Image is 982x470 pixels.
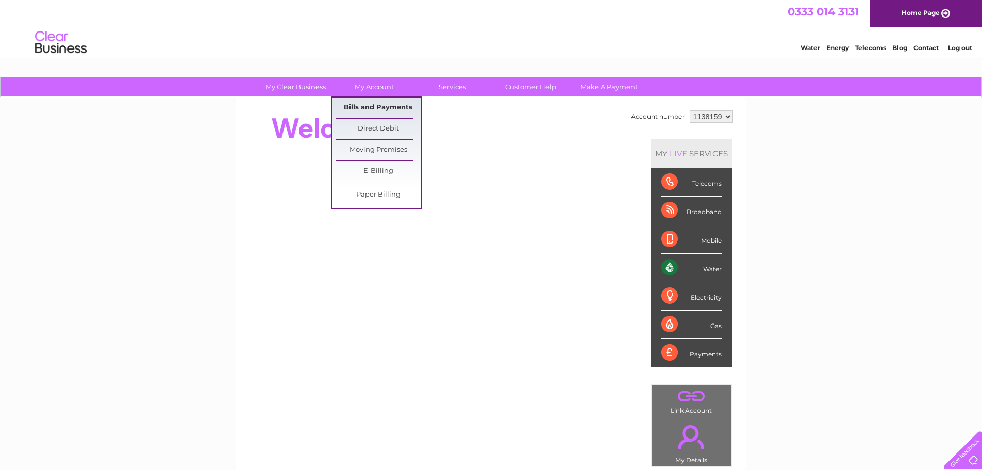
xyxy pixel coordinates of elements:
[652,416,731,467] td: My Details
[253,77,338,96] a: My Clear Business
[35,27,87,58] img: logo.png
[826,44,849,52] a: Energy
[661,311,722,339] div: Gas
[248,6,735,50] div: Clear Business is a trading name of Verastar Limited (registered in [GEOGRAPHIC_DATA] No. 3667643...
[655,387,728,406] a: .
[628,108,687,125] td: Account number
[651,139,732,168] div: MY SERVICES
[913,44,939,52] a: Contact
[788,5,859,18] a: 0333 014 3131
[410,77,495,96] a: Services
[331,77,417,96] a: My Account
[336,119,421,139] a: Direct Debit
[336,140,421,160] a: Moving Premises
[892,44,907,52] a: Blog
[668,149,689,158] div: LIVE
[661,225,722,254] div: Mobile
[661,282,722,311] div: Electricity
[567,77,652,96] a: Make A Payment
[948,44,972,52] a: Log out
[661,168,722,197] div: Telecoms
[855,44,886,52] a: Telecoms
[661,339,722,367] div: Payments
[336,161,421,182] a: E-Billing
[336,98,421,118] a: Bills and Payments
[336,185,421,205] a: Paper Billing
[801,44,820,52] a: Water
[661,254,722,282] div: Water
[655,419,728,455] a: .
[488,77,573,96] a: Customer Help
[652,384,731,417] td: Link Account
[661,197,722,225] div: Broadband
